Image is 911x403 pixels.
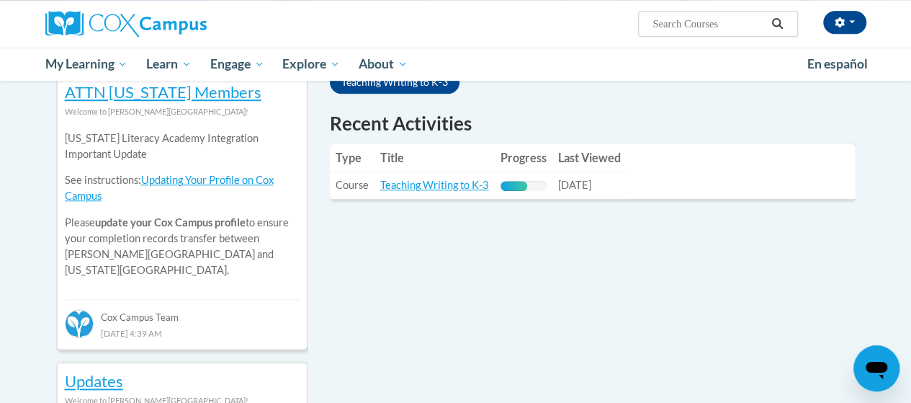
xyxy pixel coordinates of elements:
span: About [359,56,408,73]
div: Cox Campus Team [65,299,300,325]
span: Explore [282,56,340,73]
div: Main menu [35,48,877,81]
a: My Learning [36,48,138,81]
a: Updating Your Profile on Cox Campus [65,174,274,202]
p: [US_STATE] Literacy Academy Integration Important Update [65,130,300,162]
a: Teaching Writing to K-3 [330,71,459,94]
th: Progress [495,143,552,172]
img: Cox Campus [45,11,207,37]
div: Progress, % [501,181,527,191]
img: Cox Campus Team [65,309,94,338]
span: My Learning [45,56,127,73]
span: Learn [146,56,192,73]
a: Updates [65,371,123,391]
p: See instructions: [65,172,300,204]
a: En español [798,49,877,79]
a: Engage [201,48,274,81]
iframe: Button to launch messaging window [853,345,899,391]
h1: Recent Activities [330,110,856,136]
div: Welcome to [PERSON_NAME][GEOGRAPHIC_DATA]! [65,104,300,120]
b: update your Cox Campus profile [95,216,246,229]
span: Engage [210,56,264,73]
div: Please to ensure your completion records transfer between [PERSON_NAME][GEOGRAPHIC_DATA] and [US_... [65,120,300,289]
span: Course [336,179,369,191]
a: Cox Campus [45,11,305,37]
th: Type [330,143,374,172]
th: Title [374,143,495,172]
a: Explore [273,48,349,81]
div: [DATE] 4:39 AM [65,325,300,341]
button: Search [766,15,788,32]
a: Learn [137,48,201,81]
a: ATTN [US_STATE] Members [65,82,261,102]
th: Last Viewed [552,143,627,172]
a: About [349,48,417,81]
button: Account Settings [823,11,866,34]
span: En español [807,56,868,71]
span: [DATE] [558,179,591,191]
input: Search Courses [651,15,766,32]
a: Teaching Writing to K-3 [380,179,489,191]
